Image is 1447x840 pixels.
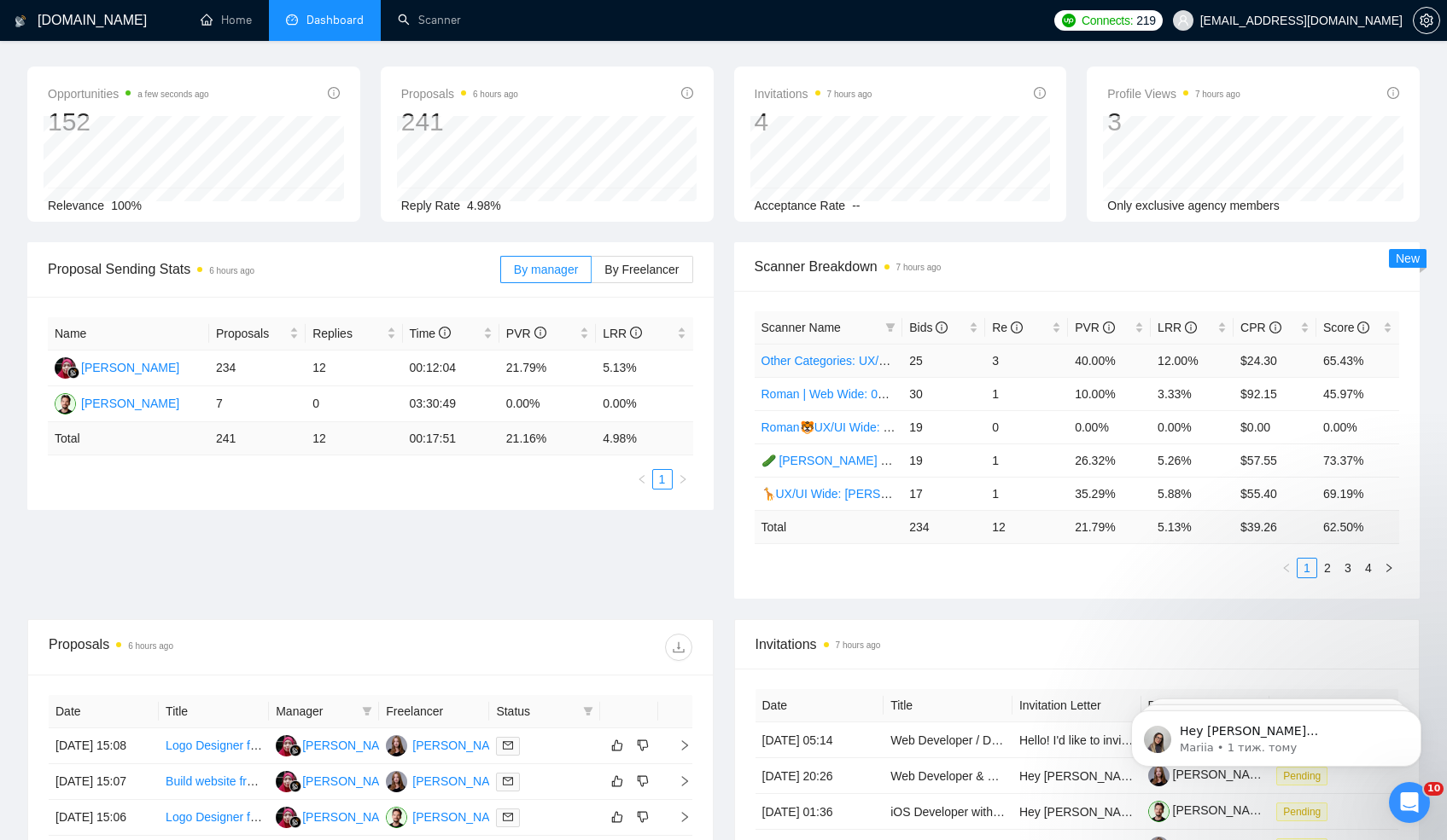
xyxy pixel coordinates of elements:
img: gigradar-bm.png [67,367,79,379]
td: 4.98 % [596,422,692,455]
span: Pending [1276,802,1327,821]
span: left [637,474,647,484]
div: 3 [1107,106,1240,138]
td: $0.00 [1234,410,1316,443]
td: Web Developer / Designer - AI-Powered Website Optimization [884,722,1012,758]
td: 00:17:51 [403,422,499,455]
th: Replies [306,317,402,350]
td: 7 [209,386,306,422]
span: filter [359,698,376,724]
span: Scanner Name [761,321,841,334]
td: 5.26% [1151,443,1234,477]
td: 5.13% [596,350,692,386]
a: RV[PERSON_NAME] [55,396,179,409]
div: [PERSON_NAME] [302,772,400,791]
img: D [55,357,76,379]
span: LRR [1158,321,1197,334]
div: 241 [401,106,518,138]
th: Proposals [209,317,306,350]
img: c1yyxP1do0miEPqcWxVsd6xPJkNnxIdC3lMCDf_u3x9W-Si6YCNNsahNnumignotdS [1148,801,1170,822]
span: info-circle [1011,322,1023,333]
li: Previous Page [632,469,652,490]
img: TB [386,771,407,792]
button: right [1379,558,1399,578]
img: D [276,735,297,756]
button: setting [1413,7,1440,34]
span: mail [503,812,513,822]
td: 12 [306,350,402,386]
span: mail [503,740,513,750]
time: 6 hours ago [473,90,518,99]
td: 65.43% [1316,344,1399,377]
li: Previous Page [1276,558,1297,578]
td: 0.00% [1316,410,1399,443]
img: gigradar-bm.png [289,744,301,756]
td: Logo Designer for Web-Based Fitness Platform [159,800,269,836]
img: gigradar-bm.png [289,816,301,828]
span: right [1384,563,1394,573]
span: Status [496,702,575,721]
span: info-circle [630,327,642,339]
td: $24.30 [1234,344,1316,377]
span: right [665,775,691,787]
a: 3 [1339,559,1357,577]
span: info-circle [1269,322,1281,333]
td: 5.88% [1151,477,1234,510]
button: like [607,807,627,827]
a: 2 [1318,559,1337,577]
th: Name [48,317,209,350]
button: left [632,469,652,490]
span: dislike [637,810,649,824]
a: Web Developer & UX/UI Designer for Service Based Website [890,769,1214,783]
img: gigradar-bm.png [289,780,301,792]
p: Message from Mariia, sent 1 тиж. тому [74,66,295,81]
th: Date [756,689,884,722]
div: [PERSON_NAME] [302,736,400,755]
span: left [1281,563,1292,573]
td: [DATE] 15:07 [49,764,159,800]
td: [DATE] 15:08 [49,728,159,764]
span: like [611,810,623,824]
img: D [276,771,297,792]
a: homeHome [201,13,252,27]
td: 0 [985,410,1068,443]
th: Date [49,695,159,728]
td: $92.15 [1234,377,1316,410]
td: 0.00% [1068,410,1151,443]
span: filter [362,706,372,716]
td: 3 [985,344,1068,377]
a: Other Categories: UX/UI & Web design Valeriia [761,354,1011,368]
span: Only exclusive agency members [1107,199,1280,212]
td: 12.00% [1151,344,1234,377]
a: Roman🐯UX/UI Wide: [PERSON_NAME] 03/07 quest 07/10 [761,420,1081,434]
span: info-circle [439,327,451,339]
span: info-circle [936,322,948,333]
a: Build website from Figma design on Strapi [166,774,389,788]
a: D[PERSON_NAME] [276,809,400,823]
td: 69.19% [1316,477,1399,510]
td: 00:12:04 [403,350,499,386]
img: D [276,807,297,828]
td: 73.37% [1316,443,1399,477]
time: a few seconds ago [137,90,208,99]
time: 7 hours ago [1195,90,1240,99]
span: Bids [909,321,948,334]
span: info-circle [328,87,340,99]
span: Invitations [756,634,1399,655]
a: Logo Designer for Web-Based Fitness Platform [166,739,416,752]
span: Score [1323,321,1369,334]
span: Re [992,321,1023,334]
td: $55.40 [1234,477,1316,510]
td: 21.16 % [499,422,596,455]
td: 234 [902,510,985,543]
td: 1 [985,477,1068,510]
iframe: Intercom live chat [1389,782,1430,823]
td: $ 39.26 [1234,510,1316,543]
td: 0 [306,386,402,422]
span: LRR [603,327,642,340]
td: 1 [985,377,1068,410]
td: 0.00% [1151,410,1234,443]
td: 03:30:49 [403,386,499,422]
span: Invitations [755,84,872,104]
span: info-circle [1357,322,1369,333]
